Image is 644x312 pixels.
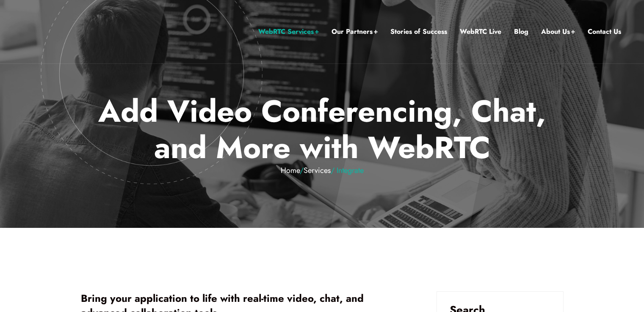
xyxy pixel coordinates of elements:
[74,166,570,175] em: / / Integrate
[588,26,621,37] a: Contact Us
[390,26,447,37] a: Stories of Success
[332,26,378,37] a: Our Partners
[258,26,319,37] a: WebRTC Services
[74,93,570,175] p: Add Video Conferencing, Chat, and More with WebRTC
[304,165,331,176] a: Services
[281,165,300,176] a: Home
[460,26,501,37] a: WebRTC Live
[514,26,528,37] a: Blog
[541,26,575,37] a: About Us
